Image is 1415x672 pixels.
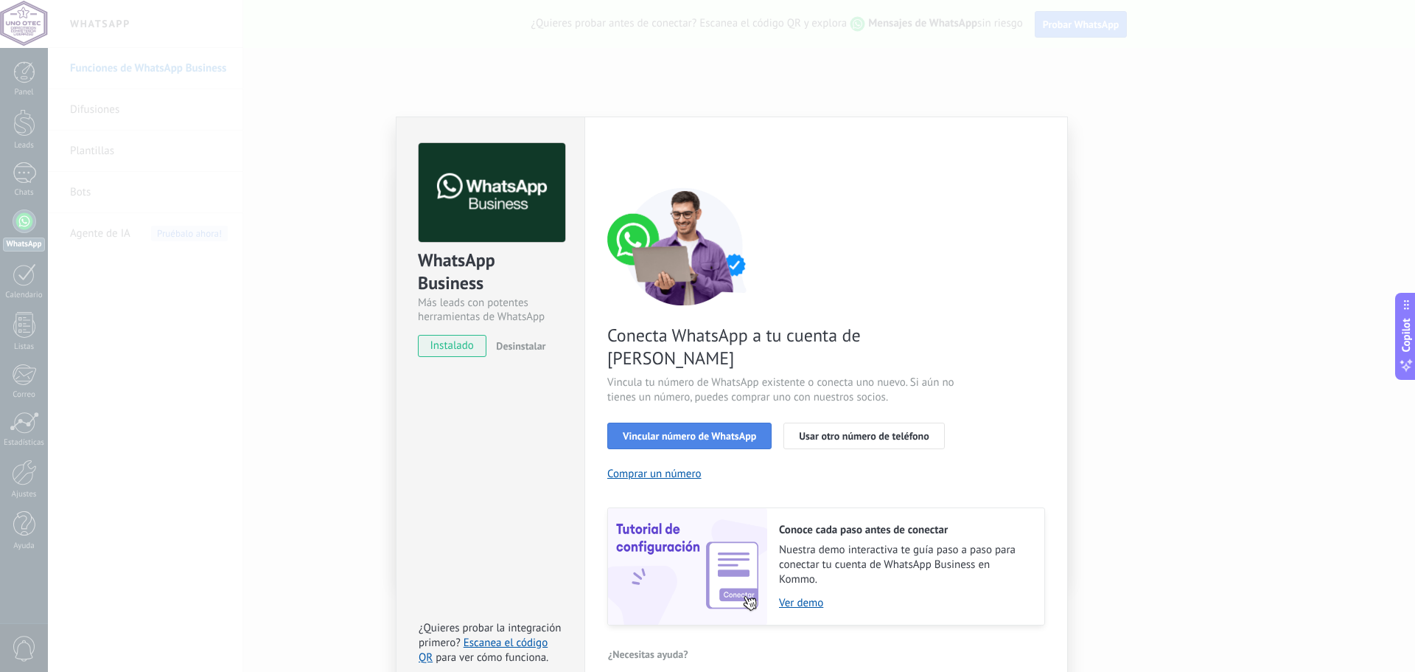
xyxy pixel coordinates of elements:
a: Ver demo [779,596,1030,610]
span: Desinstalar [496,339,545,353]
span: ¿Quieres probar la integración primero? [419,621,562,650]
h2: Conoce cada paso antes de conectar [779,523,1030,537]
button: Desinstalar [490,335,545,357]
button: Vincular número de WhatsApp [607,423,772,449]
span: para ver cómo funciona. [436,651,548,665]
span: Usar otro número de teléfono [799,431,929,441]
span: Vincula tu número de WhatsApp existente o conecta uno nuevo. Si aún no tienes un número, puedes c... [607,375,958,405]
button: Usar otro número de teléfono [783,423,944,449]
button: ¿Necesitas ayuda? [607,643,689,665]
span: Vincular número de WhatsApp [623,431,756,441]
img: logo_main.png [419,143,565,243]
span: instalado [419,335,486,357]
img: connect number [607,187,762,305]
span: ¿Necesitas ayuda? [608,649,688,659]
span: Nuestra demo interactiva te guía paso a paso para conectar tu cuenta de WhatsApp Business en Kommo. [779,543,1030,587]
div: WhatsApp Business [418,249,563,296]
a: Escanea el código QR [419,636,548,665]
div: Más leads con potentes herramientas de WhatsApp [418,296,563,324]
button: Comprar un número [607,467,702,481]
span: Copilot [1399,318,1414,352]
span: Conecta WhatsApp a tu cuenta de [PERSON_NAME] [607,324,958,370]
